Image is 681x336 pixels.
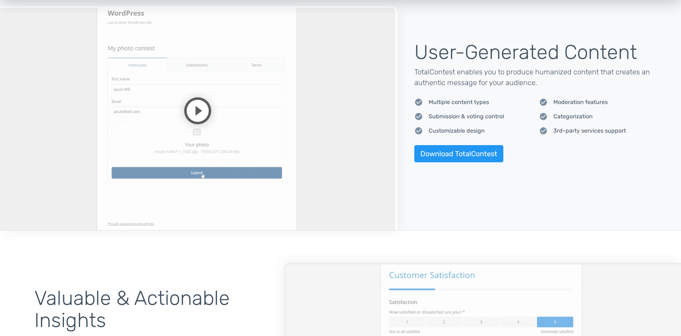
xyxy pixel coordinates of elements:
span: Multiple content types [429,98,489,107]
span: check_circle [539,127,548,135]
span: check_circle [414,98,423,107]
span: check_circle [414,127,423,135]
span: Submission & voting control [429,112,504,121]
span: check_circle [539,98,548,107]
p: TotalContest enables you to produce humanized content that creates an authentic message for your ... [414,66,664,88]
span: Categorization [553,112,593,121]
span: 3rd-party services support [553,127,626,135]
a: Download TotalContest [414,145,503,162]
h2: User-Generated Content [414,41,664,64]
h2: Valuable & Actionable Insights [34,287,284,331]
span: Customizable design [429,127,485,135]
span: Moderation features [553,98,608,107]
span: check_circle [539,112,548,121]
span: check_circle [414,112,423,121]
